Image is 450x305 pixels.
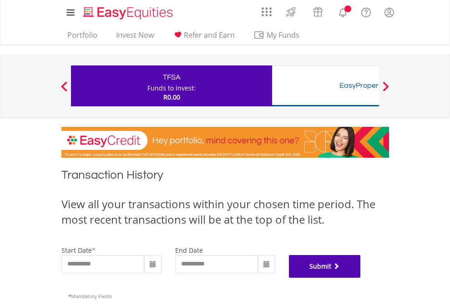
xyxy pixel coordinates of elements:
[64,30,101,45] a: Portfolio
[283,5,298,19] img: thrive-v2.svg
[147,84,196,93] div: Funds to invest:
[163,93,180,101] span: R0.00
[76,71,267,84] div: TFSA
[377,86,395,95] button: Next
[61,246,92,255] label: start date
[81,5,177,20] img: EasyEquities_Logo.png
[289,255,361,278] button: Submit
[378,2,401,22] a: My Profile
[253,29,313,41] span: My Funds
[310,5,325,19] img: vouchers-v2.svg
[256,2,278,17] a: AppsGrid
[262,7,272,17] img: grid-menu-icon.svg
[184,30,235,40] span: Refer and Earn
[68,293,112,300] span: Mandatory Fields
[61,167,389,187] h1: Transaction History
[175,246,203,255] label: end date
[61,127,389,158] img: EasyCredit Promotion Banner
[169,30,238,45] a: Refer and Earn
[61,196,389,228] div: View all your transactions within your chosen time period. The most recent transactions will be a...
[112,30,157,45] a: Invest Now
[354,2,378,20] a: FAQ's and Support
[304,2,331,19] a: Vouchers
[331,2,354,20] a: Notifications
[55,86,73,95] button: Previous
[80,2,177,20] a: Home page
